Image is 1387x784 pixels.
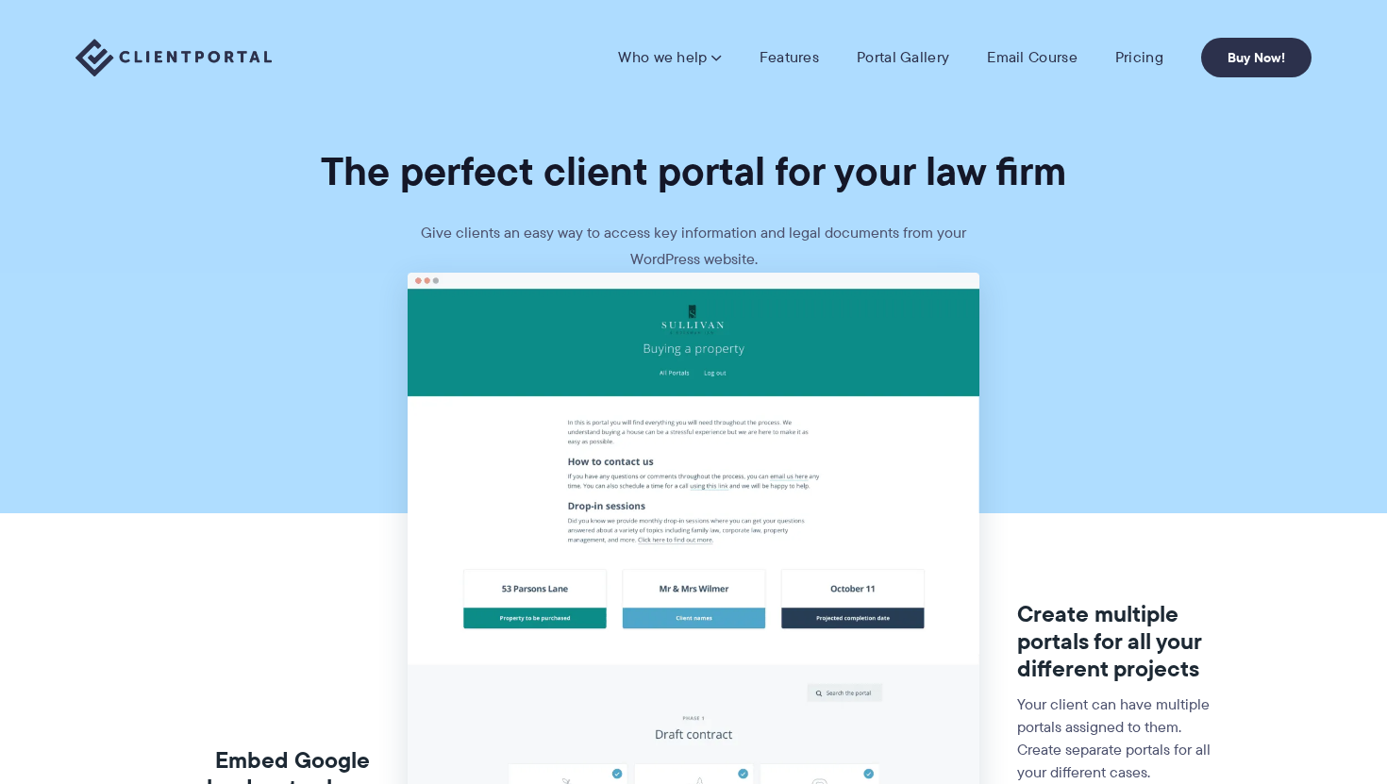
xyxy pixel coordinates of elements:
p: Give clients an easy way to access key information and legal documents from your WordPress website. [410,220,977,273]
h3: Create multiple portals for all your different projects [1017,601,1224,682]
a: Buy Now! [1201,38,1312,77]
a: Who we help [618,48,721,67]
p: Your client can have multiple portals assigned to them. Create separate portals for all your diff... [1017,693,1224,784]
a: Pricing [1115,48,1163,67]
a: Portal Gallery [857,48,949,67]
a: Email Course [987,48,1078,67]
a: Features [760,48,819,67]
